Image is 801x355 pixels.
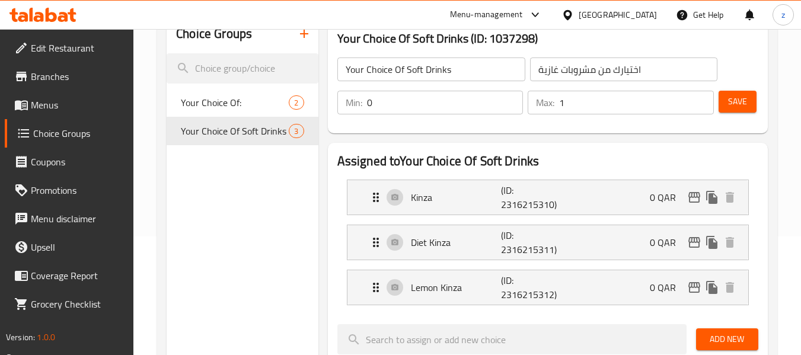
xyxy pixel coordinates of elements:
button: delete [721,279,739,296]
p: (ID: 2316215312) [501,273,561,302]
div: Menu-management [450,8,523,22]
h3: Your Choice Of Soft Drinks (ID: 1037298) [337,29,758,48]
span: 2 [289,97,303,108]
div: Expand [347,180,748,215]
p: Min: [346,95,362,110]
span: Menu disclaimer [31,212,125,226]
a: Grocery Checklist [5,290,134,318]
h2: Choice Groups [176,25,252,43]
span: Choice Groups [33,126,125,140]
span: Coupons [31,155,125,169]
span: Promotions [31,183,125,197]
button: Save [719,91,757,113]
p: Kinza [411,190,502,204]
p: Lemon Kinza [411,280,502,295]
p: 0 QAR [650,280,685,295]
a: Coupons [5,148,134,176]
div: Your Choice Of:2 [167,88,318,117]
a: Edit Restaurant [5,34,134,62]
button: edit [685,234,703,251]
div: Expand [347,225,748,260]
span: Edit Restaurant [31,41,125,55]
span: Branches [31,69,125,84]
p: 0 QAR [650,235,685,250]
button: duplicate [703,188,721,206]
p: Max: [536,95,554,110]
span: Upsell [31,240,125,254]
a: Coverage Report [5,261,134,290]
li: Expand [337,265,758,310]
div: [GEOGRAPHIC_DATA] [579,8,657,21]
li: Expand [337,175,758,220]
button: edit [685,188,703,206]
button: Add New [696,328,758,350]
button: duplicate [703,279,721,296]
input: search [167,53,318,84]
p: (ID: 2316215311) [501,228,561,257]
span: Your Choice Of: [181,95,289,110]
p: Diet Kinza [411,235,502,250]
button: edit [685,279,703,296]
span: Coverage Report [31,268,125,283]
div: Your Choice Of Soft Drinks3 [167,117,318,145]
a: Branches [5,62,134,91]
a: Upsell [5,233,134,261]
span: Your Choice Of Soft Drinks [181,124,289,138]
a: Menu disclaimer [5,204,134,233]
span: z [781,8,785,21]
input: search [337,324,687,354]
span: Save [728,94,747,109]
p: 0 QAR [650,190,685,204]
span: Add New [706,332,749,347]
div: Choices [289,124,304,138]
a: Menus [5,91,134,119]
button: delete [721,188,739,206]
span: Grocery Checklist [31,297,125,311]
span: 1.0.0 [37,330,55,345]
span: 3 [289,126,303,137]
a: Promotions [5,176,134,204]
button: duplicate [703,234,721,251]
a: Choice Groups [5,119,134,148]
div: Expand [347,270,748,305]
h2: Assigned to Your Choice Of Soft Drinks [337,152,758,170]
span: Version: [6,330,35,345]
button: delete [721,234,739,251]
span: Menus [31,98,125,112]
div: Choices [289,95,304,110]
p: (ID: 2316215310) [501,183,561,212]
li: Expand [337,220,758,265]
